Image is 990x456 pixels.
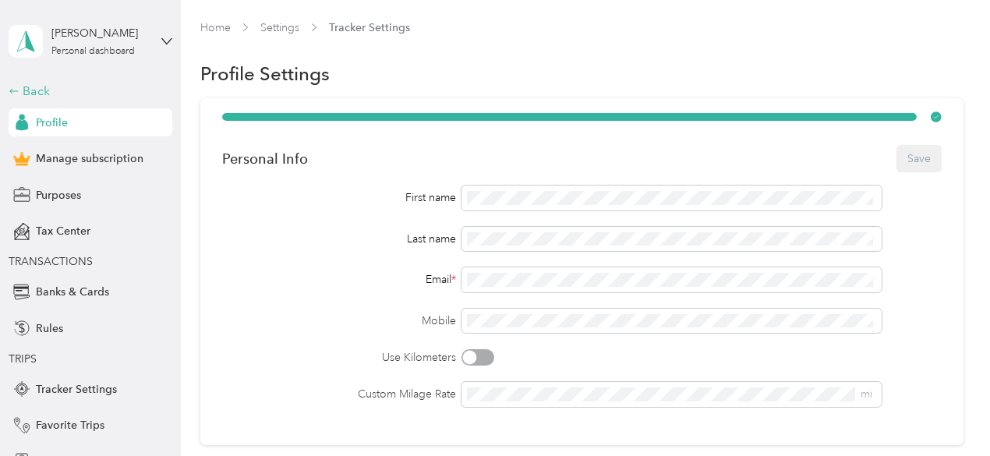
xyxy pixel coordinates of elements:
[36,115,68,131] span: Profile
[36,284,109,300] span: Banks & Cards
[36,187,81,203] span: Purposes
[36,320,63,337] span: Rules
[36,223,90,239] span: Tax Center
[222,386,457,402] label: Custom Milage Rate
[222,150,308,167] div: Personal Info
[36,150,143,167] span: Manage subscription
[329,19,410,36] span: Tracker Settings
[200,65,330,82] h1: Profile Settings
[36,417,104,433] span: Favorite Trips
[51,25,149,41] div: [PERSON_NAME]
[222,313,457,329] label: Mobile
[9,82,164,101] div: Back
[9,255,93,268] span: TRANSACTIONS
[51,47,135,56] div: Personal dashboard
[260,21,299,34] a: Settings
[861,387,872,401] span: mi
[222,231,457,247] div: Last name
[9,352,37,366] span: TRIPS
[200,21,231,34] a: Home
[222,271,457,288] div: Email
[903,369,990,456] iframe: Everlance-gr Chat Button Frame
[36,381,117,398] span: Tracker Settings
[222,349,457,366] label: Use Kilometers
[222,189,457,206] div: First name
